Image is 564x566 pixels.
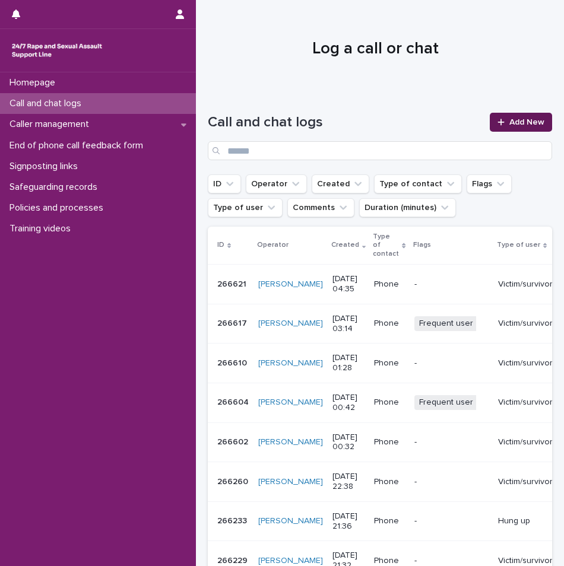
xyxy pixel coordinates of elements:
[414,477,489,487] p: -
[5,119,99,130] p: Caller management
[498,516,553,526] p: Hung up
[217,239,224,252] p: ID
[208,114,483,131] h1: Call and chat logs
[258,516,323,526] a: [PERSON_NAME]
[359,198,456,217] button: Duration (minutes)
[332,353,365,373] p: [DATE] 01:28
[9,39,104,62] img: rhQMoQhaT3yELyF149Cw
[498,279,553,290] p: Victim/survivor
[208,141,552,160] input: Search
[5,161,87,172] p: Signposting links
[374,398,404,408] p: Phone
[374,358,404,368] p: Phone
[414,556,489,566] p: -
[498,556,553,566] p: Victim/survivor
[208,39,543,59] h1: Log a call or chat
[332,511,365,532] p: [DATE] 21:36
[5,98,91,109] p: Call and chat logs
[208,174,241,193] button: ID
[374,174,462,193] button: Type of contact
[414,437,489,447] p: -
[258,358,323,368] a: [PERSON_NAME]
[312,174,369,193] button: Created
[414,516,489,526] p: -
[497,239,540,252] p: Type of user
[414,316,478,331] span: Frequent user
[217,435,251,447] p: 266602
[374,516,404,526] p: Phone
[498,477,553,487] p: Victim/survivor
[208,198,283,217] button: Type of user
[5,223,80,234] p: Training videos
[374,477,404,487] p: Phone
[258,437,323,447] a: [PERSON_NAME]
[374,319,404,329] p: Phone
[287,198,354,217] button: Comments
[246,174,307,193] button: Operator
[331,239,359,252] p: Created
[374,279,404,290] p: Phone
[498,398,553,408] p: Victim/survivor
[217,277,249,290] p: 266621
[498,358,553,368] p: Victim/survivor
[258,477,323,487] a: [PERSON_NAME]
[5,140,153,151] p: End of phone call feedback form
[467,174,512,193] button: Flags
[332,274,365,294] p: [DATE] 04:35
[217,395,251,408] p: 266604
[258,279,323,290] a: [PERSON_NAME]
[373,230,399,260] p: Type of contact
[414,395,478,410] span: Frequent user
[374,437,404,447] p: Phone
[509,118,544,126] span: Add New
[332,314,365,334] p: [DATE] 03:14
[257,239,289,252] p: Operator
[258,398,323,408] a: [PERSON_NAME]
[414,358,489,368] p: -
[5,202,113,214] p: Policies and processes
[490,113,552,132] a: Add New
[217,554,250,566] p: 266229
[217,514,249,526] p: 266233
[5,182,107,193] p: Safeguarding records
[332,433,365,453] p: [DATE] 00:32
[332,393,365,413] p: [DATE] 00:42
[414,279,489,290] p: -
[258,556,323,566] a: [PERSON_NAME]
[498,437,553,447] p: Victim/survivor
[374,556,404,566] p: Phone
[258,319,323,329] a: [PERSON_NAME]
[413,239,431,252] p: Flags
[217,475,251,487] p: 266260
[332,472,365,492] p: [DATE] 22:38
[498,319,553,329] p: Victim/survivor
[5,77,65,88] p: Homepage
[217,316,249,329] p: 266617
[217,356,249,368] p: 266610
